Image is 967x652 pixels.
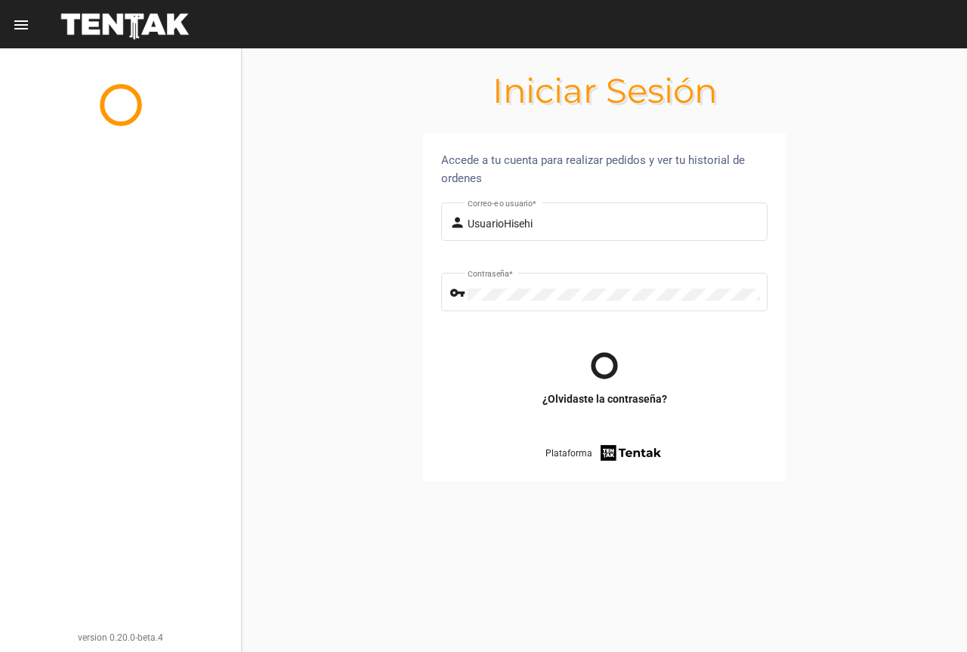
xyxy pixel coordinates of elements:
a: Plataforma [545,443,664,463]
h1: Iniciar Sesión [242,79,967,103]
span: Plataforma [545,446,592,461]
div: Accede a tu cuenta para realizar pedidos y ver tu historial de ordenes [441,151,768,187]
img: tentak-firm.png [598,443,663,463]
div: version 0.20.0-beta.4 [12,630,229,645]
mat-icon: vpn_key [450,284,468,302]
mat-icon: menu [12,16,30,34]
mat-icon: person [450,214,468,232]
a: ¿Olvidaste la contraseña? [542,391,667,406]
